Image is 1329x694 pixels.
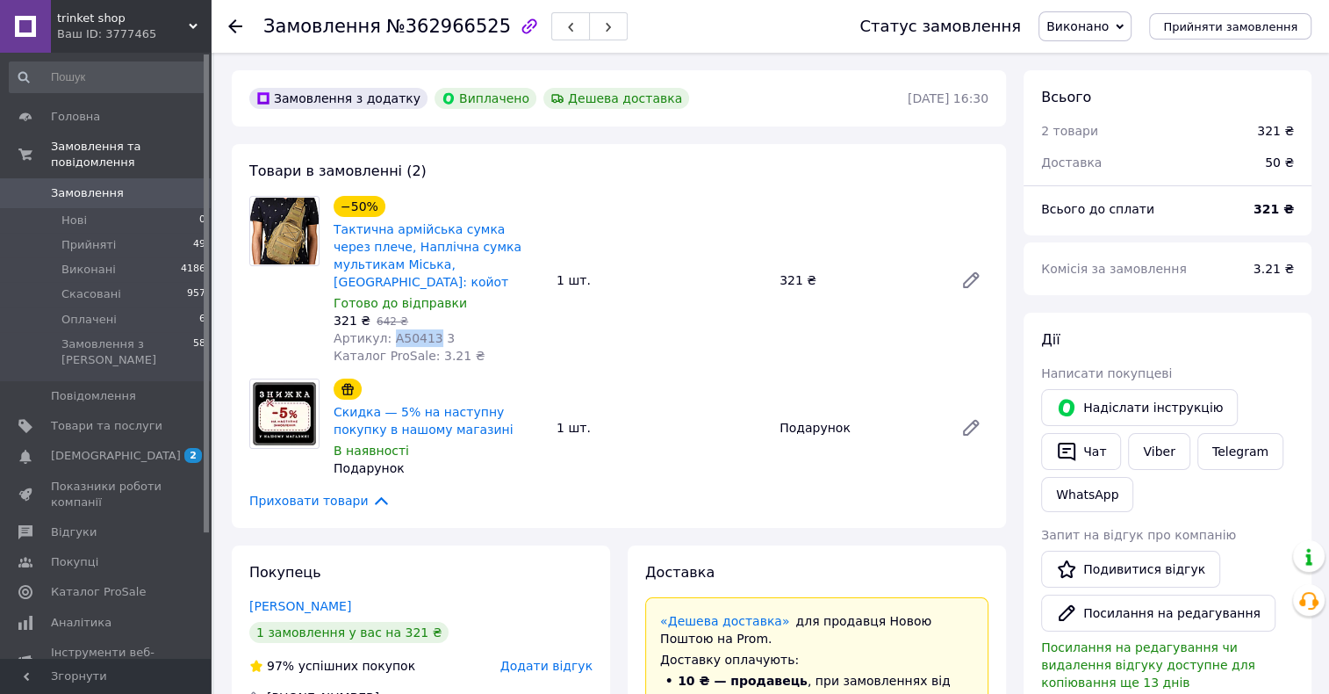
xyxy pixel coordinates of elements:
[1163,20,1297,33] span: Прийняти замовлення
[51,554,98,570] span: Покупці
[61,336,193,368] span: Замовлення з [PERSON_NAME]
[334,196,385,217] div: −50%
[550,268,772,293] div: 1 шт.
[435,88,536,109] div: Виплачено
[334,459,542,477] div: Подарунок
[500,659,593,673] span: Додати відгук
[678,674,808,688] span: 10 ₴ — продавець
[181,262,205,278] span: 4186
[859,18,1021,35] div: Статус замовлення
[228,18,242,35] div: Повернутися назад
[772,416,946,440] div: Подарунок
[249,599,351,613] a: [PERSON_NAME]
[1041,202,1154,216] span: Всього до сплати
[1254,143,1304,182] div: 50 ₴
[772,268,946,293] div: 321 ₴
[51,645,162,676] span: Інструменти веб-майстра та SEO
[193,237,205,253] span: 49
[645,564,715,581] span: Доставка
[543,88,689,109] div: Дешева доставка
[184,448,202,463] span: 2
[1254,202,1294,216] b: 321 ₴
[51,615,111,631] span: Аналітика
[193,336,205,368] span: 58
[953,410,988,445] a: Редагувати
[263,16,381,37] span: Замовлення
[1128,433,1189,470] a: Viber
[51,388,136,404] span: Повідомлення
[1041,89,1091,105] span: Всього
[250,198,319,264] img: Тактична армійська сумка через плече, Наплічна сумка мультикам Міська, Колір: койот
[249,491,391,510] span: Приховати товари
[1197,433,1283,470] a: Telegram
[1041,366,1172,380] span: Написати покупцеві
[1041,262,1187,276] span: Комісія за замовлення
[1041,528,1236,542] span: Запит на відгук про компанію
[334,349,485,363] span: Каталог ProSale: 3.21 ₴
[334,405,514,437] a: Скидка — 5% на наступну покупку в нашому магазині
[1041,551,1220,588] a: Подивитися відгук
[1254,262,1294,276] span: 3.21 ₴
[1257,122,1294,140] div: 321 ₴
[1149,13,1311,40] button: Прийняти замовлення
[187,286,205,302] span: 957
[1041,477,1133,512] a: WhatsApp
[51,185,124,201] span: Замовлення
[1041,124,1098,138] span: 2 товари
[51,139,211,170] span: Замовлення та повідомлення
[334,222,521,289] a: Тактична армійська сумка через плече, Наплічна сумка мультикам Міська, [GEOGRAPHIC_DATA]: койот
[1041,595,1275,632] button: Посилання на редагування
[51,524,97,540] span: Відгуки
[199,213,205,228] span: 0
[377,315,408,328] span: 642 ₴
[51,479,162,510] span: Показники роботи компанії
[249,163,427,179] span: Товари в замовленні (2)
[199,312,205,328] span: 6
[61,213,87,228] span: Нові
[249,88,427,109] div: Замовлення з додатку
[1041,331,1060,348] span: Дії
[908,91,988,105] time: [DATE] 16:30
[249,564,321,581] span: Покупець
[550,416,772,440] div: 1 шт.
[57,26,211,42] div: Ваш ID: 3777465
[61,262,116,278] span: Виконані
[249,657,415,675] div: успішних покупок
[51,109,100,125] span: Головна
[267,659,294,673] span: 97%
[660,612,973,647] div: для продавця Новою Поштою на Prom.
[660,651,973,669] div: Доставку оплачують:
[250,380,319,448] img: Скидка — 5% на наступну покупку в нашому магазині
[61,286,121,302] span: Скасовані
[1046,19,1109,33] span: Виконано
[61,237,116,253] span: Прийняті
[61,312,117,328] span: Оплачені
[1041,433,1121,470] button: Чат
[57,11,189,26] span: trinket shop
[51,584,146,600] span: Каталог ProSale
[9,61,207,93] input: Пошук
[249,622,449,643] div: 1 замовлення у вас на 321 ₴
[51,448,181,464] span: [DEMOGRAPHIC_DATA]
[1041,389,1238,426] button: Надіслати інструкцію
[953,263,988,298] a: Редагувати
[1041,640,1255,690] span: Посилання на редагування чи видалення відгуку доступне для копіювання ще 13 днів
[334,314,370,328] span: 321 ₴
[660,614,789,628] a: «Дешева доставка»
[334,296,467,310] span: Готово до відправки
[1041,155,1102,170] span: Доставка
[386,16,511,37] span: №362966525
[51,418,162,434] span: Товари та послуги
[334,331,455,345] span: Артикул: A50413 3
[334,444,409,458] span: В наявності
